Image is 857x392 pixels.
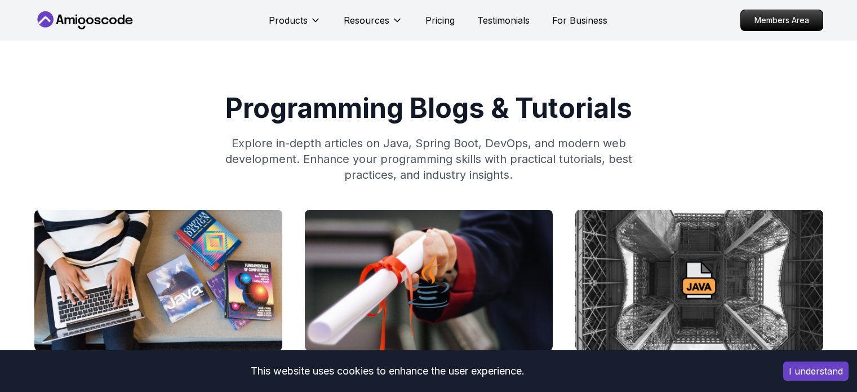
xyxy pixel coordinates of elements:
p: Members Area [741,10,823,30]
img: image [575,210,823,351]
button: Products [269,14,321,36]
div: This website uses cookies to enhance the user experience. [8,359,766,384]
a: For Business [552,14,607,27]
p: Products [269,14,308,27]
img: image [34,210,282,351]
h1: Programming Blogs & Tutorials [34,95,823,122]
a: Members Area [740,10,823,31]
a: Testimonials [477,14,530,27]
button: Resources [344,14,403,36]
img: image [305,210,553,351]
p: Explore in-depth articles on Java, Spring Boot, DevOps, and modern web development. Enhance your ... [212,135,645,183]
a: Pricing [425,14,455,27]
p: Resources [344,14,389,27]
button: Accept cookies [783,362,849,381]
